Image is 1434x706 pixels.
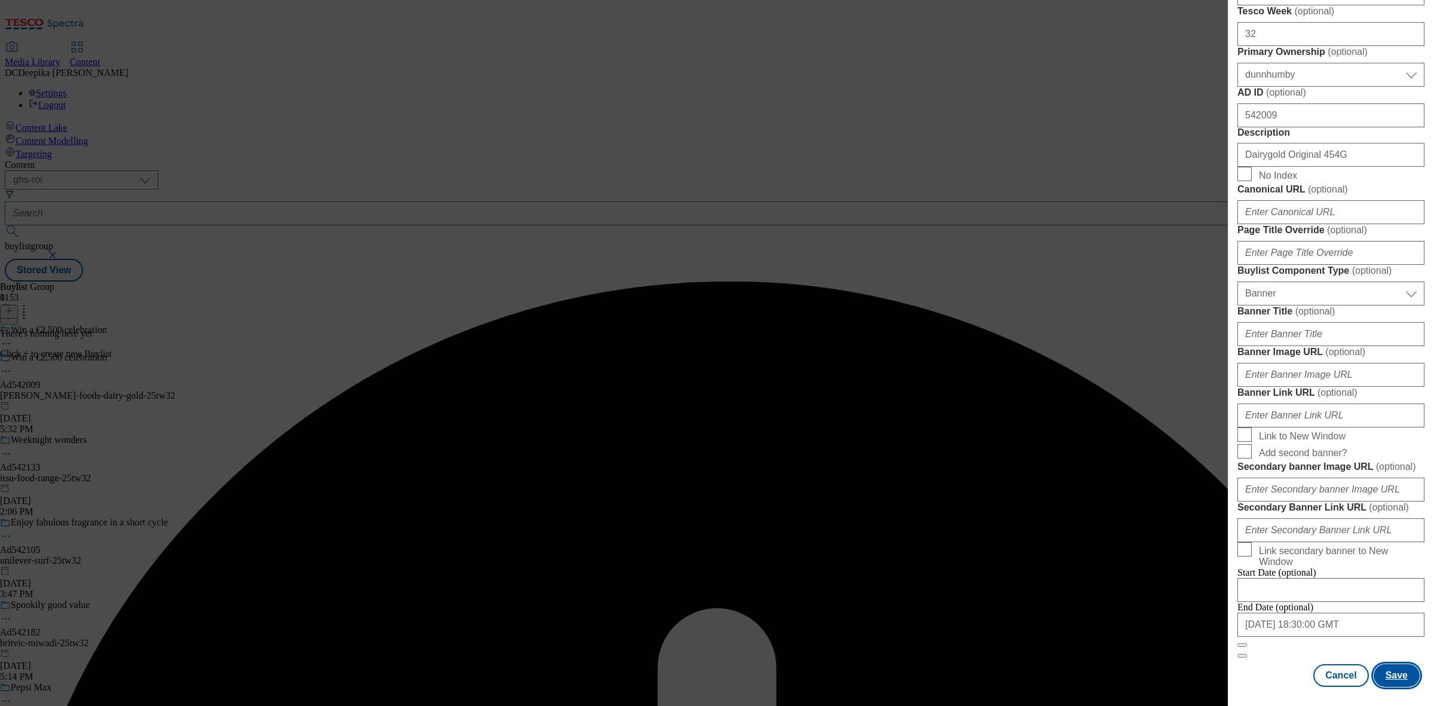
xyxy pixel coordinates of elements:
span: ( optional ) [1308,184,1348,194]
span: ( optional ) [1352,265,1392,276]
input: Enter AD ID [1237,103,1424,127]
span: Add second banner? [1259,448,1347,459]
label: Page Title Override [1237,224,1424,236]
span: ( optional ) [1266,87,1306,97]
span: End Date (optional) [1237,602,1313,612]
button: Save [1374,664,1420,687]
input: Enter Tesco Week [1237,22,1424,46]
label: Buylist Component Type [1237,265,1424,277]
span: ( optional ) [1327,225,1367,235]
input: Enter Description [1237,143,1424,167]
span: ( optional ) [1376,462,1416,472]
span: ( optional ) [1328,47,1368,57]
input: Enter Secondary Banner Link URL [1237,518,1424,542]
label: Description [1237,127,1424,138]
label: Banner Link URL [1237,387,1424,399]
span: No Index [1259,170,1297,181]
span: ( optional ) [1294,6,1334,16]
input: Enter Date [1237,578,1424,602]
span: Start Date (optional) [1237,567,1316,577]
label: Banner Image URL [1237,346,1424,358]
input: Enter Canonical URL [1237,200,1424,224]
input: Enter Page Title Override [1237,241,1424,265]
label: Canonical URL [1237,184,1424,195]
span: ( optional ) [1369,502,1409,512]
input: Enter Banner Link URL [1237,404,1424,427]
span: Link to New Window [1259,431,1346,442]
input: Enter Secondary banner Image URL [1237,478,1424,502]
input: Enter Date [1237,613,1424,637]
label: AD ID [1237,87,1424,99]
span: Link secondary banner to New Window [1259,546,1420,567]
label: Secondary banner Image URL [1237,461,1424,473]
label: Tesco Week [1237,5,1424,17]
span: ( optional ) [1325,347,1365,357]
button: Cancel [1313,664,1368,687]
label: Primary Ownership [1237,46,1424,58]
input: Enter Banner Title [1237,322,1424,346]
span: ( optional ) [1295,306,1335,316]
label: Secondary Banner Link URL [1237,502,1424,514]
button: Close [1237,643,1247,647]
input: Enter Banner Image URL [1237,363,1424,387]
label: Banner Title [1237,305,1424,317]
span: ( optional ) [1317,387,1358,398]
